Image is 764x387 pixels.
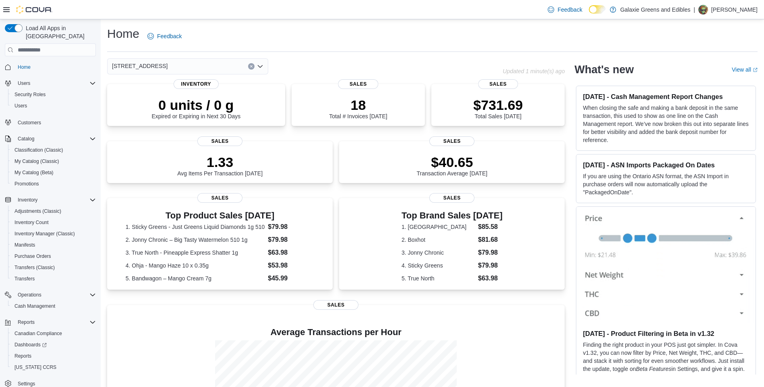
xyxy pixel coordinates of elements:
span: Dashboards [11,340,96,350]
a: Dashboards [8,339,99,350]
button: Inventory Count [8,217,99,228]
span: Feedback [557,6,582,14]
h4: Average Transactions per Hour [114,327,558,337]
span: My Catalog (Beta) [11,168,96,177]
span: Users [14,78,96,88]
button: Manifests [8,239,99,251]
a: Cash Management [11,301,58,311]
span: Reports [11,351,96,361]
div: Avg Items Per Transaction [DATE] [177,154,263,177]
button: Reports [2,317,99,328]
button: Users [8,100,99,111]
p: 0 units / 0 g [151,97,240,113]
dt: 5. Bandwagon – Mango Cream 7g [126,274,265,282]
p: Updated 1 minute(s) ago [503,68,565,74]
span: Load All Apps in [GEOGRAPHIC_DATA] [23,24,96,40]
button: Reports [8,350,99,362]
a: Reports [11,351,35,361]
a: Dashboards [11,340,50,350]
a: Feedback [144,28,185,44]
span: Washington CCRS [11,362,96,372]
p: 18 [329,97,387,113]
dd: $85.58 [478,222,503,232]
button: Reports [14,317,38,327]
p: [PERSON_NAME] [711,5,758,14]
button: My Catalog (Classic) [8,156,99,167]
span: Manifests [14,242,35,248]
h3: [DATE] - Cash Management Report Changes [583,93,749,101]
dt: 3. True North - Pineapple Express Shatter 1g [126,249,265,257]
button: Operations [2,289,99,301]
span: Users [11,101,96,111]
span: Inventory [18,197,37,203]
button: Catalog [14,134,37,144]
button: Transfers (Classic) [8,262,99,273]
div: Terri Ganczar [698,5,708,14]
span: Reports [14,317,96,327]
span: Security Roles [11,90,96,99]
span: [US_STATE] CCRS [14,364,56,371]
span: Inventory Manager (Classic) [14,231,75,237]
a: Inventory Manager (Classic) [11,229,78,239]
a: My Catalog (Classic) [11,156,62,166]
span: Security Roles [14,91,46,98]
dt: 5. True North [402,274,475,282]
span: Users [14,103,27,109]
a: Promotions [11,179,42,189]
span: [STREET_ADDRESS] [112,61,168,71]
span: Sales [429,193,474,203]
span: Adjustments (Classic) [14,208,61,214]
span: Home [18,64,31,70]
div: Total # Invoices [DATE] [329,97,387,119]
button: Inventory [2,194,99,206]
a: Manifests [11,240,38,250]
span: Purchase Orders [11,251,96,261]
span: Settings [18,381,35,387]
button: Clear input [248,63,255,70]
span: Customers [14,117,96,127]
span: Classification (Classic) [11,145,96,155]
button: Users [14,78,33,88]
span: Transfers (Classic) [11,263,96,272]
button: Home [2,61,99,73]
span: Sales [478,79,518,89]
button: Canadian Compliance [8,328,99,339]
a: Classification (Classic) [11,145,66,155]
span: Operations [14,290,96,300]
svg: External link [753,68,758,72]
a: [US_STATE] CCRS [11,362,60,372]
a: Canadian Compliance [11,329,65,338]
span: Inventory Manager (Classic) [11,229,96,239]
button: Promotions [8,178,99,189]
span: Cash Management [11,301,96,311]
span: Operations [18,292,41,298]
a: Security Roles [11,90,49,99]
span: Inventory Count [11,218,96,227]
a: Purchase Orders [11,251,54,261]
span: Sales [197,193,242,203]
p: 1.33 [177,154,263,170]
span: Users [18,80,30,86]
button: Transfers [8,273,99,284]
button: Security Roles [8,89,99,100]
span: Reports [18,319,35,325]
button: Operations [14,290,45,300]
span: Sales [197,136,242,146]
dt: 1. [GEOGRAPHIC_DATA] [402,223,475,231]
span: Inventory [174,79,219,89]
span: My Catalog (Classic) [11,156,96,166]
button: Cash Management [8,301,99,312]
a: My Catalog (Beta) [11,168,57,177]
p: Finding the right product in your POS just got simpler. In Cova v1.32, you can now filter by Pric... [583,341,749,381]
a: Customers [14,118,44,128]
span: Home [14,62,96,72]
dd: $79.98 [478,261,503,270]
span: Reports [14,353,31,359]
dt: 3. Jonny Chronic [402,249,475,257]
span: Dashboards [14,342,47,348]
div: Total Sales [DATE] [473,97,523,119]
span: Promotions [11,179,96,189]
dt: 4. Ohja - Mango Haze 10 x 0.35g [126,261,265,270]
button: Classification (Classic) [8,144,99,156]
